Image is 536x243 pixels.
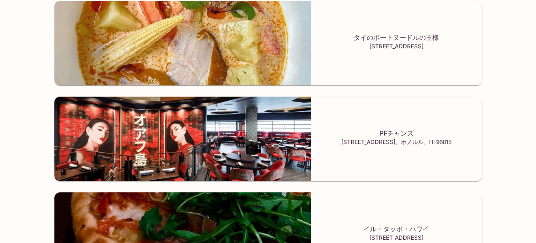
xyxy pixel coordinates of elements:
img: PFチャンズ [54,97,311,181]
font: [STREET_ADDRESS] [370,234,423,241]
a: タイのボートヌードルの王様タイのボートヌードルの王様[STREET_ADDRESS] [54,1,482,97]
font: [STREET_ADDRESS] [370,43,423,50]
img: タイのボートヌードルの王様 [54,1,311,85]
font: [STREET_ADDRESS]、ホノルル、HI 96815 [341,138,452,145]
a: PFチャンズPFチャンズ[STREET_ADDRESS]、ホノルル、HI 96815 [54,97,482,192]
font: タイのボートヌードルの王様 [354,33,439,41]
font: イル・タッポ・ハワイ [363,225,429,233]
font: PFチャンズ [379,129,414,137]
